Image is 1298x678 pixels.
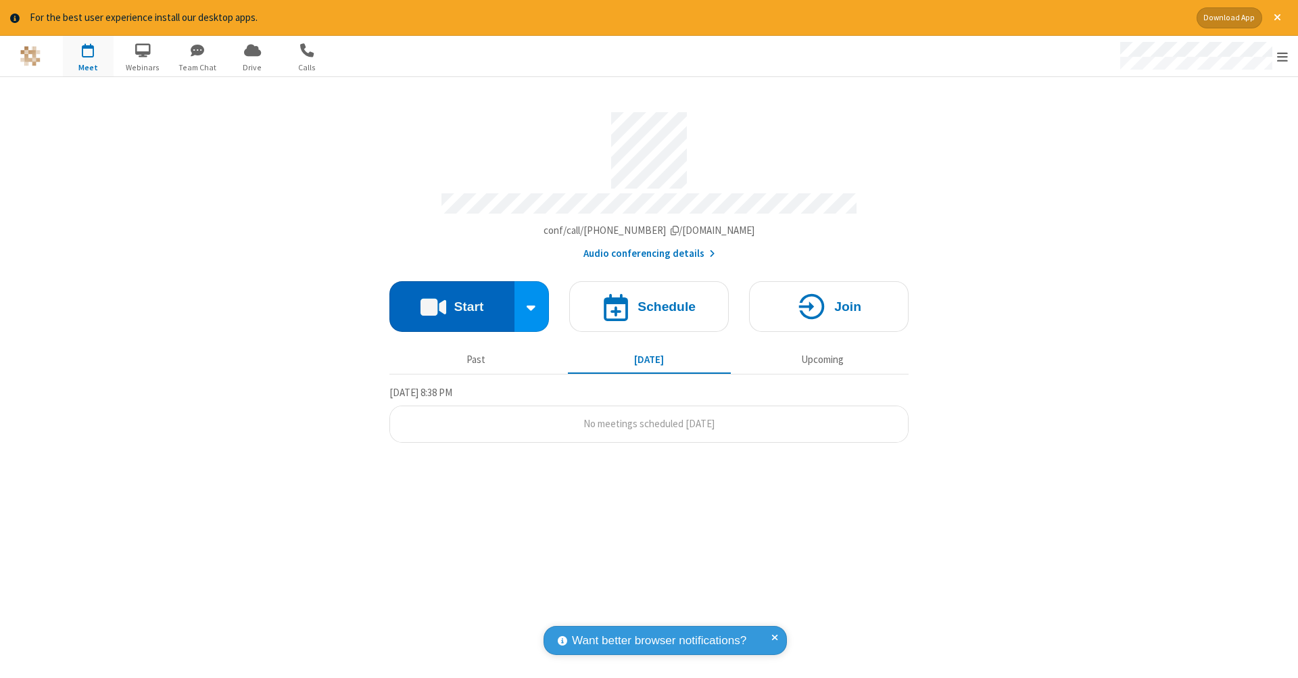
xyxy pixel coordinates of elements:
button: Schedule [569,281,729,332]
span: Calls [282,62,333,74]
div: Start conference options [514,281,550,332]
section: Account details [389,102,909,261]
button: Audio conferencing details [583,246,715,262]
div: Open menu [1107,36,1298,76]
button: Logo [5,36,55,76]
span: Want better browser notifications? [572,632,746,650]
h4: Schedule [638,300,696,313]
span: [DATE] 8:38 PM [389,386,452,399]
button: Close alert [1267,7,1288,28]
button: Join [749,281,909,332]
span: Team Chat [172,62,223,74]
span: Meet [63,62,114,74]
button: Upcoming [741,347,904,373]
img: QA Selenium DO NOT DELETE OR CHANGE [20,46,41,66]
h4: Start [454,300,483,313]
section: Today's Meetings [389,385,909,443]
div: For the best user experience install our desktop apps. [30,10,1186,26]
button: Download App [1197,7,1262,28]
button: [DATE] [568,347,731,373]
h4: Join [834,300,861,313]
span: Webinars [118,62,168,74]
button: Start [389,281,514,332]
button: Past [395,347,558,373]
span: Copy my meeting room link [544,224,755,237]
span: No meetings scheduled [DATE] [583,417,715,430]
span: Drive [227,62,278,74]
button: Copy my meeting room linkCopy my meeting room link [544,223,755,239]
